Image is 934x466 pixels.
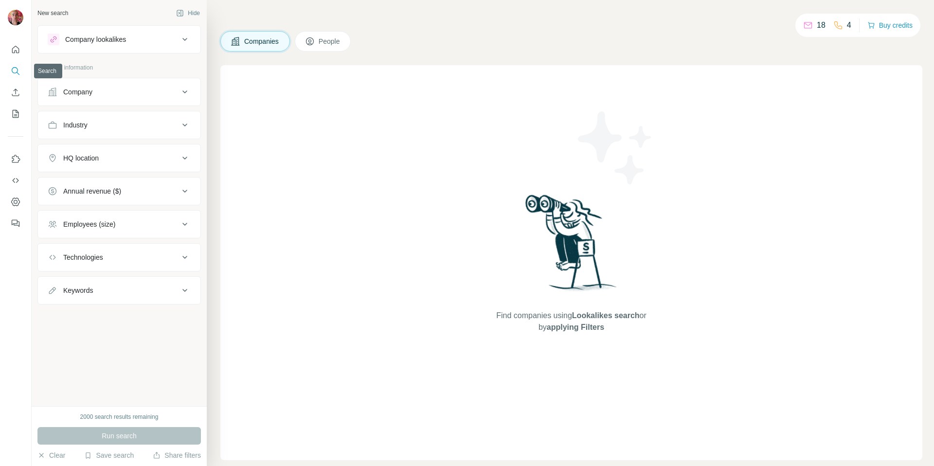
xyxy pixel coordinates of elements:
[319,36,341,46] span: People
[8,172,23,189] button: Use Surfe API
[493,310,649,333] span: Find companies using or by
[572,311,640,320] span: Lookalikes search
[244,36,280,46] span: Companies
[63,153,99,163] div: HQ location
[8,62,23,80] button: Search
[220,12,922,25] h4: Search
[63,120,88,130] div: Industry
[8,105,23,123] button: My lists
[521,192,622,301] img: Surfe Illustration - Woman searching with binoculars
[37,450,65,460] button: Clear
[817,19,826,31] p: 18
[37,63,201,72] p: Company information
[38,179,200,203] button: Annual revenue ($)
[572,104,659,192] img: Surfe Illustration - Stars
[65,35,126,44] div: Company lookalikes
[8,10,23,25] img: Avatar
[84,450,134,460] button: Save search
[38,213,200,236] button: Employees (size)
[38,80,200,104] button: Company
[37,9,68,18] div: New search
[8,193,23,211] button: Dashboard
[169,6,207,20] button: Hide
[38,146,200,170] button: HQ location
[63,286,93,295] div: Keywords
[38,28,200,51] button: Company lookalikes
[847,19,851,31] p: 4
[80,412,159,421] div: 2000 search results remaining
[8,84,23,101] button: Enrich CSV
[153,450,201,460] button: Share filters
[38,246,200,269] button: Technologies
[63,219,115,229] div: Employees (size)
[8,41,23,58] button: Quick start
[867,18,913,32] button: Buy credits
[8,150,23,168] button: Use Surfe on LinkedIn
[38,279,200,302] button: Keywords
[63,186,121,196] div: Annual revenue ($)
[38,113,200,137] button: Industry
[63,87,92,97] div: Company
[63,252,103,262] div: Technologies
[8,215,23,232] button: Feedback
[547,323,604,331] span: applying Filters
